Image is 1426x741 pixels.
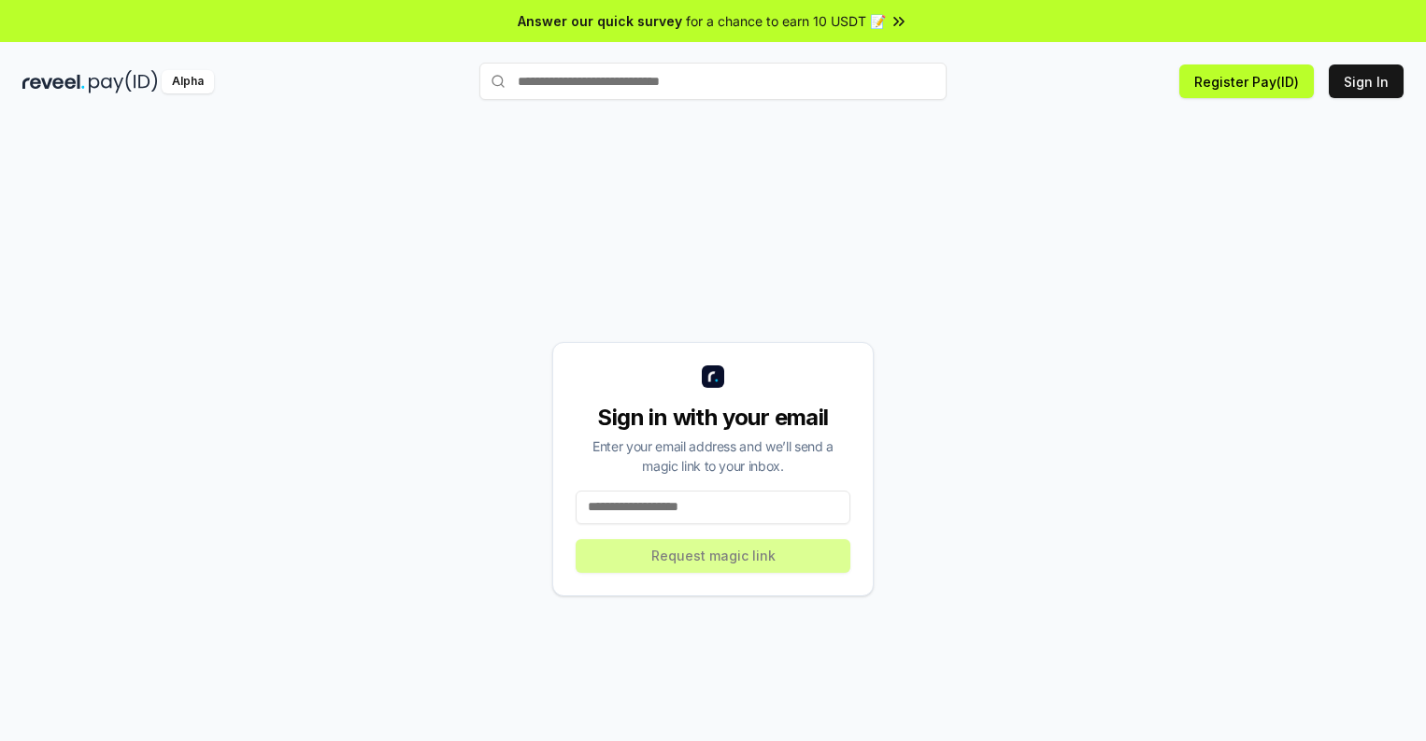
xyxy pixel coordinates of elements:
img: pay_id [89,70,158,93]
img: logo_small [702,365,724,388]
span: Answer our quick survey [518,11,682,31]
div: Alpha [162,70,214,93]
button: Register Pay(ID) [1179,64,1314,98]
div: Sign in with your email [576,403,850,433]
span: for a chance to earn 10 USDT 📝 [686,11,886,31]
img: reveel_dark [22,70,85,93]
button: Sign In [1329,64,1404,98]
div: Enter your email address and we’ll send a magic link to your inbox. [576,436,850,476]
